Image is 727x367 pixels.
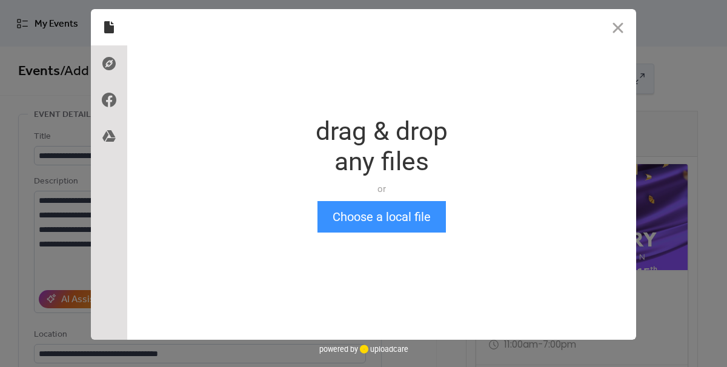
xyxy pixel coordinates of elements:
div: Direct Link [91,45,127,82]
button: Close [600,9,636,45]
div: Google Drive [91,118,127,154]
div: powered by [319,340,408,358]
button: Choose a local file [317,201,446,233]
div: or [316,183,448,195]
div: drag & drop any files [316,116,448,177]
a: uploadcare [358,345,408,354]
div: Facebook [91,82,127,118]
div: Local Files [91,9,127,45]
